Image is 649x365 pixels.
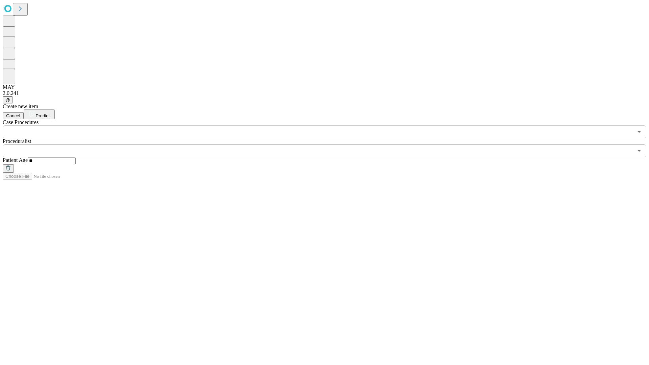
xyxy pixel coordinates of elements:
span: Predict [35,113,49,118]
span: Cancel [6,113,20,118]
span: Create new item [3,103,38,109]
span: Proceduralist [3,138,31,144]
div: 2.0.241 [3,90,646,96]
button: Cancel [3,112,24,119]
button: Predict [24,109,55,119]
div: MAY [3,84,646,90]
button: Open [634,146,644,155]
span: @ [5,97,10,102]
span: Scheduled Procedure [3,119,39,125]
button: Open [634,127,644,137]
button: @ [3,96,13,103]
span: Patient Age [3,157,28,163]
